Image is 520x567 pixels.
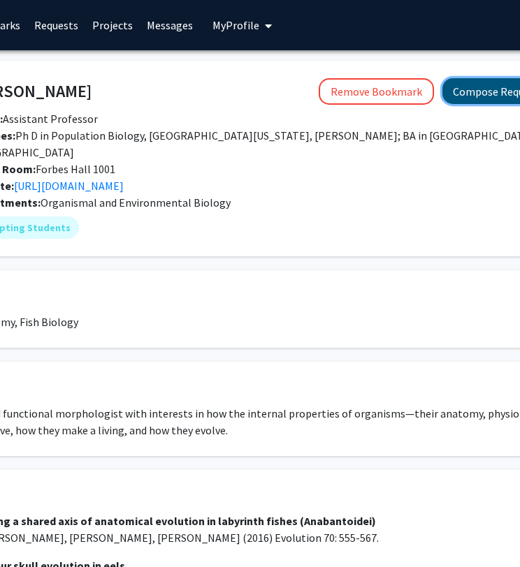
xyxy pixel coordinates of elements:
[14,179,124,193] a: Opens in a new tab
[319,78,434,105] button: Remove Bookmark
[140,1,200,50] a: Messages
[27,1,85,50] a: Requests
[212,18,259,32] span: My Profile
[10,504,59,557] iframe: Chat
[41,196,231,209] span: Organismal and Environmental Biology
[85,1,140,50] a: Projects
